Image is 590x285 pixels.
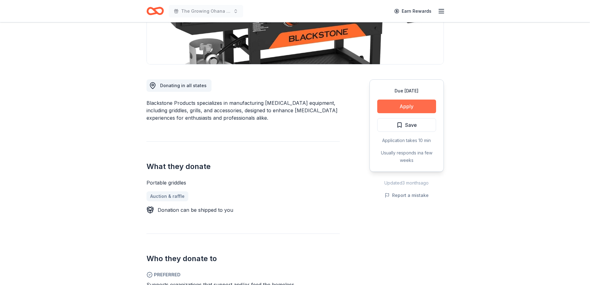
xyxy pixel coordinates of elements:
[377,149,436,164] div: Usually responds in a few weeks
[377,137,436,144] div: Application takes 10 min
[385,192,429,199] button: Report a mistake
[146,162,340,171] h2: What they donate
[160,83,207,88] span: Donating in all states
[146,191,188,201] a: Auction & raffle
[146,99,340,122] div: Blackstone Products specializes in manufacturing [MEDICAL_DATA] equipment, including griddles, gr...
[146,179,340,186] div: Portable griddles
[377,87,436,95] div: Due [DATE]
[377,100,436,113] button: Apply
[405,121,417,129] span: Save
[369,179,444,187] div: Updated 3 months ago
[181,7,231,15] span: The Growing Ohana Fundraiser Gala
[146,254,340,264] h2: Who they donate to
[391,6,435,17] a: Earn Rewards
[377,118,436,132] button: Save
[158,206,233,214] div: Donation can be shipped to you
[169,5,243,17] button: The Growing Ohana Fundraiser Gala
[146,4,164,18] a: Home
[146,271,340,278] span: Preferred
